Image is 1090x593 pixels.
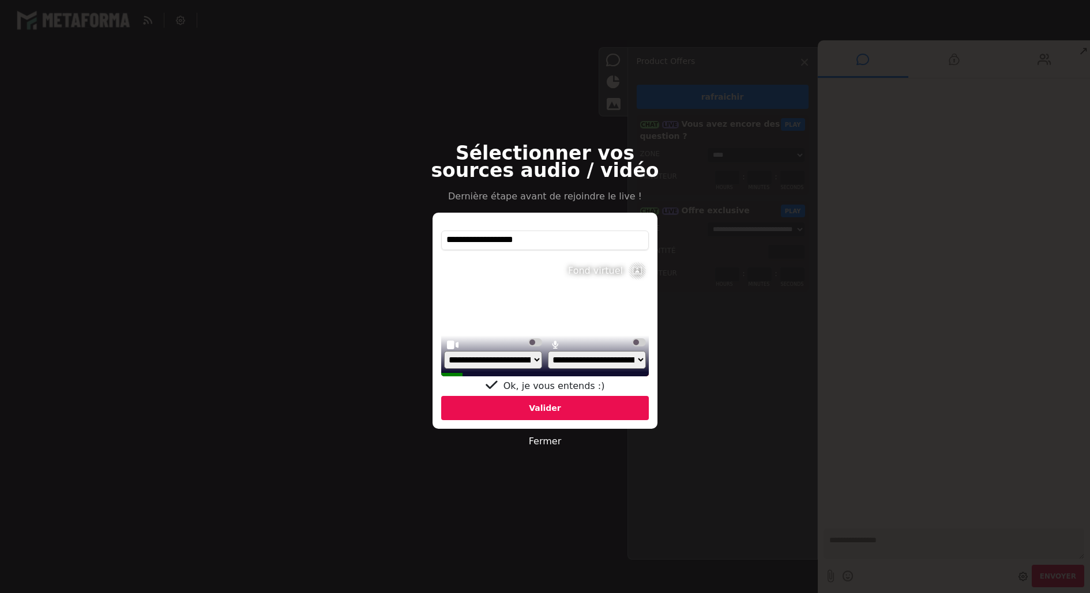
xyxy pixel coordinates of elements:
div: Valider [441,396,649,420]
span: Ok, je vous entends :) [503,380,605,391]
h2: Sélectionner vos sources audio / vidéo [427,145,663,179]
div: Fond virtuel [568,264,623,278]
p: Dernière étape avant de rejoindre le live ! [427,190,663,203]
a: Fermer [529,436,561,447]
